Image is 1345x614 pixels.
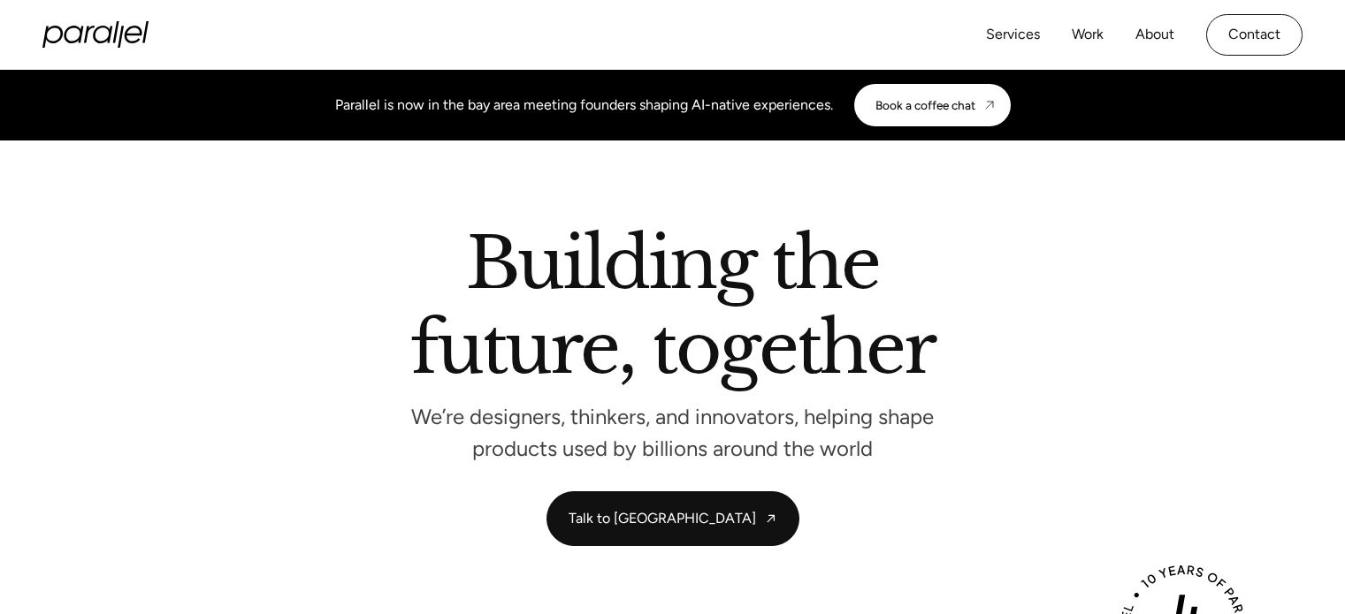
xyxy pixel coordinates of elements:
[982,98,997,112] img: CTA arrow image
[408,409,938,456] p: We’re designers, thinkers, and innovators, helping shape products used by billions around the world
[1206,14,1303,56] a: Contact
[42,21,149,48] a: home
[986,22,1040,48] a: Services
[875,98,975,112] div: Book a coffee chat
[1072,22,1104,48] a: Work
[335,95,833,116] div: Parallel is now in the bay area meeting founders shaping AI-native experiences.
[1135,22,1174,48] a: About
[410,229,935,390] h2: Building the future, together
[854,84,1011,126] a: Book a coffee chat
